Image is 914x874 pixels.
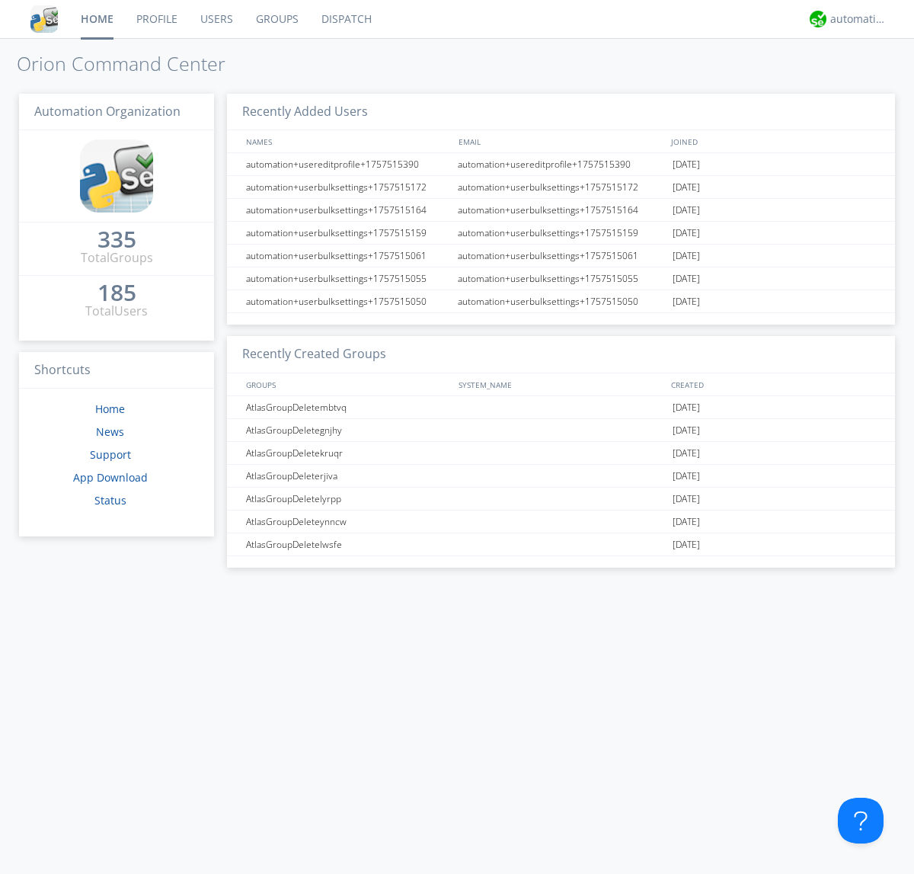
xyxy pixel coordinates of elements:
[673,419,700,442] span: [DATE]
[242,533,453,555] div: AtlasGroupDeletelwsfe
[455,130,667,152] div: EMAIL
[97,232,136,247] div: 335
[242,290,453,312] div: automation+userbulksettings+1757515050
[242,130,451,152] div: NAMES
[34,103,181,120] span: Automation Organization
[81,249,153,267] div: Total Groups
[454,153,669,175] div: automation+usereditprofile+1757515390
[227,267,895,290] a: automation+userbulksettings+1757515055automation+userbulksettings+1757515055[DATE]
[90,447,131,462] a: Support
[227,465,895,488] a: AtlasGroupDeleterjiva[DATE]
[454,199,669,221] div: automation+userbulksettings+1757515164
[242,245,453,267] div: automation+userbulksettings+1757515061
[242,199,453,221] div: automation+userbulksettings+1757515164
[673,488,700,511] span: [DATE]
[673,267,700,290] span: [DATE]
[227,419,895,442] a: AtlasGroupDeletegnjhy[DATE]
[80,139,153,213] img: cddb5a64eb264b2086981ab96f4c1ba7
[673,176,700,199] span: [DATE]
[673,199,700,222] span: [DATE]
[97,232,136,249] a: 335
[673,222,700,245] span: [DATE]
[242,511,453,533] div: AtlasGroupDeleteynncw
[242,419,453,441] div: AtlasGroupDeletegnjhy
[242,222,453,244] div: automation+userbulksettings+1757515159
[227,511,895,533] a: AtlasGroupDeleteynncw[DATE]
[94,493,126,507] a: Status
[667,373,880,395] div: CREATED
[227,199,895,222] a: automation+userbulksettings+1757515164automation+userbulksettings+1757515164[DATE]
[673,442,700,465] span: [DATE]
[227,94,895,131] h3: Recently Added Users
[673,396,700,419] span: [DATE]
[830,11,887,27] div: automation+atlas
[810,11,826,27] img: d2d01cd9b4174d08988066c6d424eccd
[454,267,669,290] div: automation+userbulksettings+1757515055
[673,465,700,488] span: [DATE]
[673,533,700,556] span: [DATE]
[227,533,895,556] a: AtlasGroupDeletelwsfe[DATE]
[227,222,895,245] a: automation+userbulksettings+1757515159automation+userbulksettings+1757515159[DATE]
[838,798,884,844] iframe: Toggle Customer Support
[673,511,700,533] span: [DATE]
[242,396,453,418] div: AtlasGroupDeletembtvq
[242,465,453,487] div: AtlasGroupDeleterjiva
[227,245,895,267] a: automation+userbulksettings+1757515061automation+userbulksettings+1757515061[DATE]
[242,153,453,175] div: automation+usereditprofile+1757515390
[673,153,700,176] span: [DATE]
[227,396,895,419] a: AtlasGroupDeletembtvq[DATE]
[227,336,895,373] h3: Recently Created Groups
[455,373,667,395] div: SYSTEM_NAME
[667,130,880,152] div: JOINED
[19,352,214,389] h3: Shortcuts
[673,290,700,313] span: [DATE]
[242,488,453,510] div: AtlasGroupDeletelyrpp
[30,5,58,33] img: cddb5a64eb264b2086981ab96f4c1ba7
[242,176,453,198] div: automation+userbulksettings+1757515172
[454,222,669,244] div: automation+userbulksettings+1757515159
[227,153,895,176] a: automation+usereditprofile+1757515390automation+usereditprofile+1757515390[DATE]
[242,373,451,395] div: GROUPS
[97,285,136,303] a: 185
[96,424,124,439] a: News
[97,285,136,300] div: 185
[95,402,125,416] a: Home
[227,442,895,465] a: AtlasGroupDeletekruqr[DATE]
[227,290,895,313] a: automation+userbulksettings+1757515050automation+userbulksettings+1757515050[DATE]
[227,176,895,199] a: automation+userbulksettings+1757515172automation+userbulksettings+1757515172[DATE]
[454,245,669,267] div: automation+userbulksettings+1757515061
[454,176,669,198] div: automation+userbulksettings+1757515172
[227,488,895,511] a: AtlasGroupDeletelyrpp[DATE]
[242,267,453,290] div: automation+userbulksettings+1757515055
[242,442,453,464] div: AtlasGroupDeletekruqr
[73,470,148,485] a: App Download
[85,303,148,320] div: Total Users
[454,290,669,312] div: automation+userbulksettings+1757515050
[673,245,700,267] span: [DATE]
